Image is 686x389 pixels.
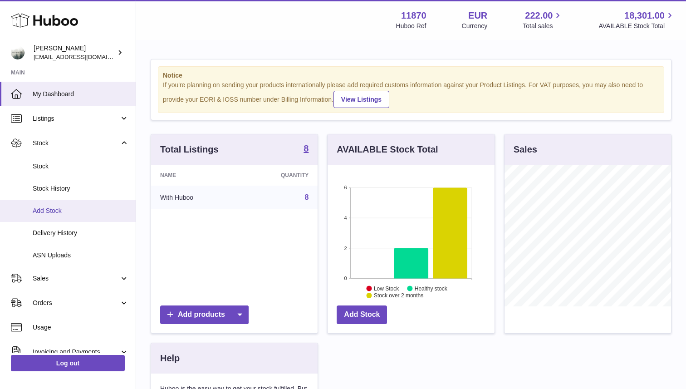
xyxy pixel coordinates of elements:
span: [EMAIL_ADDRESS][DOMAIN_NAME] [34,53,133,60]
span: Stock [33,162,129,171]
span: Total sales [523,22,563,30]
text: 6 [344,185,347,190]
h3: Total Listings [160,143,219,156]
th: Name [151,165,239,186]
span: Stock History [33,184,129,193]
td: With Huboo [151,186,239,209]
div: [PERSON_NAME] [34,44,115,61]
a: 18,301.00 AVAILABLE Stock Total [598,10,675,30]
div: Currency [462,22,488,30]
text: 2 [344,245,347,251]
span: Delivery History [33,229,129,237]
text: Low Stock [374,285,399,291]
span: 222.00 [525,10,553,22]
a: 8 [304,144,309,155]
strong: 11870 [401,10,426,22]
span: Stock [33,139,119,148]
a: Add products [160,305,249,324]
text: Healthy stock [415,285,448,291]
strong: Notice [163,71,659,80]
th: Quantity [239,165,318,186]
strong: 8 [304,144,309,153]
strong: EUR [468,10,487,22]
h3: AVAILABLE Stock Total [337,143,438,156]
a: Log out [11,355,125,371]
span: Invoicing and Payments [33,348,119,356]
text: 4 [344,215,347,221]
span: Sales [33,274,119,283]
text: Stock over 2 months [374,292,423,299]
span: My Dashboard [33,90,129,98]
img: info@ecombrandbuilders.com [11,46,24,59]
a: 8 [304,193,309,201]
span: Add Stock [33,207,129,215]
span: Listings [33,114,119,123]
h3: Sales [514,143,537,156]
span: Orders [33,299,119,307]
text: 0 [344,276,347,281]
h3: Help [160,352,180,364]
a: Add Stock [337,305,387,324]
div: Huboo Ref [396,22,426,30]
span: 18,301.00 [624,10,665,22]
div: If you're planning on sending your products internationally please add required customs informati... [163,81,659,108]
a: View Listings [333,91,389,108]
span: AVAILABLE Stock Total [598,22,675,30]
span: ASN Uploads [33,251,129,260]
a: 222.00 Total sales [523,10,563,30]
span: Usage [33,323,129,332]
